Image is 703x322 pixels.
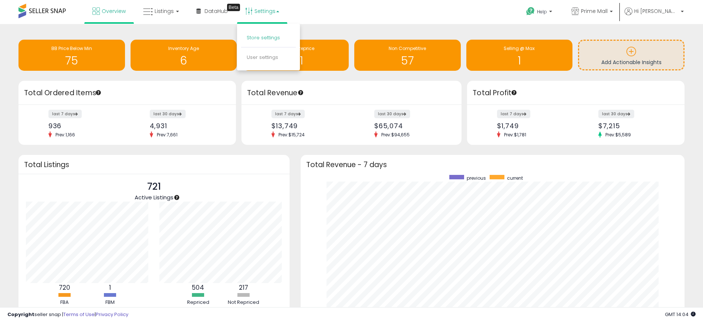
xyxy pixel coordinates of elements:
a: Hi [PERSON_NAME] [625,7,684,24]
h1: 6 [134,54,233,67]
a: Terms of Use [63,311,95,318]
div: FBM [88,299,132,306]
span: Listings [155,7,174,15]
h1: 75 [22,54,121,67]
b: 504 [192,283,204,292]
h3: Total Profit [473,88,679,98]
h3: Total Revenue - 7 days [306,162,679,167]
strong: Copyright [7,311,34,318]
label: last 7 days [271,110,305,118]
a: Privacy Policy [96,311,128,318]
div: Tooltip anchor [95,89,102,96]
a: BB Price Below Min 75 [18,40,125,71]
span: Prev: $5,589 [602,132,635,138]
label: last 30 days [598,110,634,118]
span: Prev: 1,166 [52,132,79,138]
h1: 1 [470,54,569,67]
div: $1,749 [497,122,570,130]
h1: 57 [358,54,457,67]
label: last 30 days [374,110,410,118]
p: 721 [135,180,173,194]
span: 2025-10-10 14:04 GMT [665,311,696,318]
label: last 30 days [150,110,186,118]
div: 4,931 [150,122,223,130]
div: $7,215 [598,122,672,130]
span: Hi [PERSON_NAME] [634,7,679,15]
span: Needs to Reprice [277,45,314,52]
a: Help [520,1,560,24]
a: User settings [247,54,278,61]
label: last 7 days [497,110,530,118]
div: Tooltip anchor [297,89,304,96]
span: Add Actionable Insights [601,59,662,66]
div: Not Repriced [222,299,266,306]
span: Prev: $15,724 [275,132,308,138]
div: 936 [48,122,122,130]
b: 1 [109,283,111,292]
div: seller snap | | [7,311,128,318]
span: Active Listings [135,193,173,201]
span: Prev: 7,661 [153,132,181,138]
h3: Total Ordered Items [24,88,230,98]
div: $65,074 [374,122,449,130]
span: Prev: $94,655 [378,132,413,138]
span: Selling @ Max [504,45,535,52]
b: 217 [239,283,248,292]
span: Prev: $1,781 [500,132,530,138]
span: DataHub [205,7,228,15]
span: Non Competitive [389,45,426,52]
h3: Total Revenue [247,88,456,98]
div: $13,749 [271,122,346,130]
span: Inventory Age [168,45,199,52]
a: Add Actionable Insights [579,41,683,69]
span: Help [537,9,547,15]
div: FBA [42,299,87,306]
span: Overview [102,7,126,15]
h3: Total Listings [24,162,284,167]
span: current [507,175,523,181]
a: Selling @ Max 1 [466,40,573,71]
div: Tooltip anchor [173,194,180,201]
i: Get Help [526,7,535,16]
div: Tooltip anchor [511,89,517,96]
a: Inventory Age 6 [131,40,237,71]
span: BB Price Below Min [51,45,92,52]
label: last 7 days [48,110,82,118]
span: previous [467,175,486,181]
div: Repriced [176,299,220,306]
a: Non Competitive 57 [354,40,461,71]
a: Store settings [247,34,280,41]
div: Tooltip anchor [227,4,240,11]
b: 720 [59,283,70,292]
span: Prime Mall [581,7,608,15]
